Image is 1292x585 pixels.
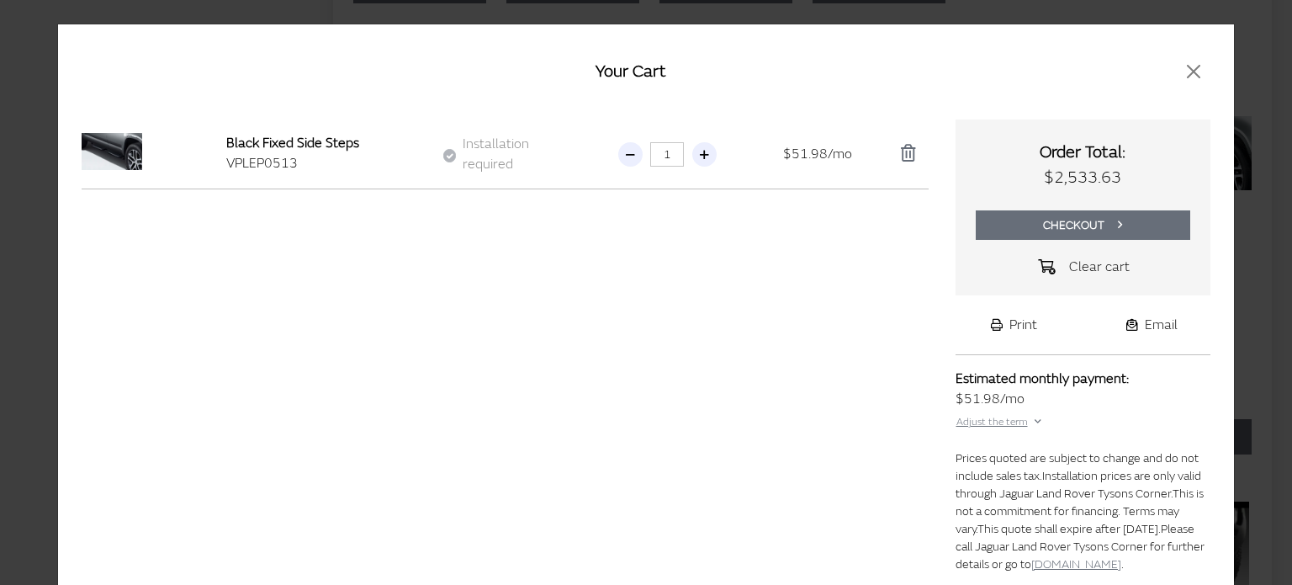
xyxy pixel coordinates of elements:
button: Delete accessory from order [887,139,930,170]
label: Estimated monthly payment: [956,369,1129,389]
button: Print [977,309,1051,341]
button: Adjust the term [956,409,1042,436]
button: Clear cart [1021,253,1144,282]
label: Installation required [463,134,577,174]
div: /mo [956,389,1211,409]
span: This is not a commitment for financing. Terms may vary. [956,487,1204,536]
div: Black Fixed Side Steps [226,133,447,153]
span: This quote shall expire after [DATE]. [977,522,1161,536]
span: $51.98 [956,391,1000,407]
img: Image for Black Fixed Side Steps [82,133,142,170]
button: Email [1112,309,1192,341]
button: Close [1170,58,1217,85]
div: $51.98/mo [768,133,868,175]
a: [DOMAIN_NAME] [1031,557,1121,572]
button: Checkout [976,210,1191,240]
span: Your Cart [596,61,666,82]
div: VPLEP0513 [226,153,447,173]
div: Order Total: [966,140,1201,165]
span: Installation prices are only valid through Jaguar Land Rover Tysons Corner. [956,469,1201,501]
div: $2,533.63 [966,165,1201,190]
span: Please call Jaguar Land Rover Tysons Corner for further details or go to . [956,522,1205,572]
span: Prices quoted are subject to change and do not include sales tax. [956,451,1199,483]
